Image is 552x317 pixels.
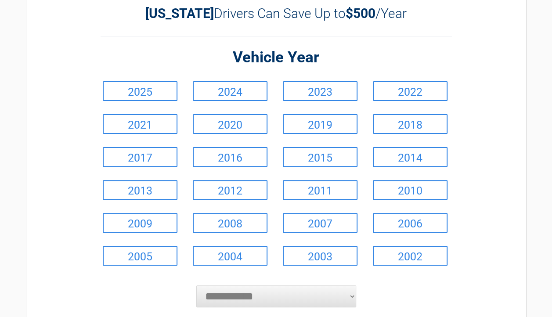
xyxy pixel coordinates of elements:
[101,47,452,68] h2: Vehicle Year
[103,114,177,134] a: 2021
[373,213,447,233] a: 2006
[373,180,447,200] a: 2010
[193,213,267,233] a: 2008
[373,147,447,167] a: 2014
[283,114,357,134] a: 2019
[103,81,177,101] a: 2025
[193,246,267,266] a: 2004
[145,6,214,21] b: [US_STATE]
[346,6,375,21] b: $500
[103,213,177,233] a: 2009
[193,180,267,200] a: 2012
[103,180,177,200] a: 2013
[283,147,357,167] a: 2015
[283,246,357,266] a: 2003
[101,6,452,21] h2: Drivers Can Save Up to /Year
[193,114,267,134] a: 2020
[103,246,177,266] a: 2005
[283,213,357,233] a: 2007
[373,246,447,266] a: 2002
[193,147,267,167] a: 2016
[193,81,267,101] a: 2024
[283,81,357,101] a: 2023
[373,81,447,101] a: 2022
[283,180,357,200] a: 2011
[373,114,447,134] a: 2018
[103,147,177,167] a: 2017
